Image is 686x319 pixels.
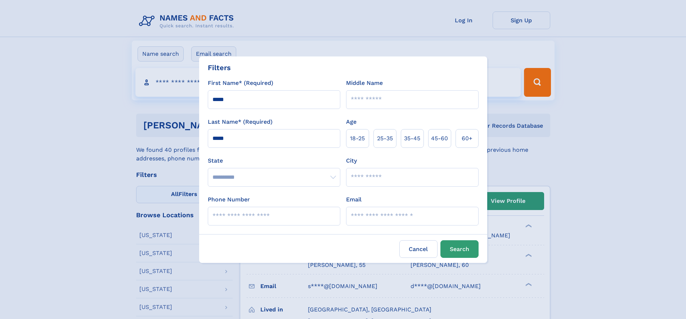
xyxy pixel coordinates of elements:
[440,240,479,258] button: Search
[208,118,273,126] label: Last Name* (Required)
[208,195,250,204] label: Phone Number
[377,134,393,143] span: 25‑35
[346,195,362,204] label: Email
[208,79,273,87] label: First Name* (Required)
[399,240,438,258] label: Cancel
[346,118,357,126] label: Age
[346,79,383,87] label: Middle Name
[346,156,357,165] label: City
[404,134,420,143] span: 35‑45
[350,134,365,143] span: 18‑25
[431,134,448,143] span: 45‑60
[208,156,340,165] label: State
[208,62,231,73] div: Filters
[462,134,472,143] span: 60+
